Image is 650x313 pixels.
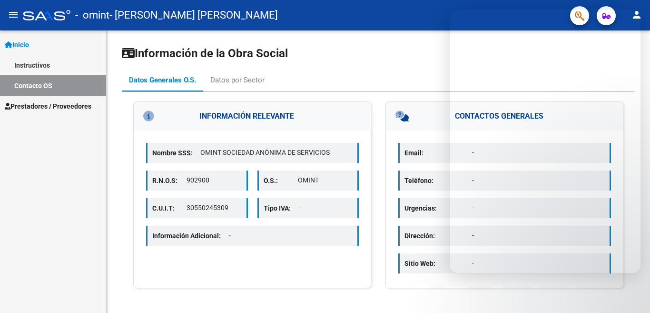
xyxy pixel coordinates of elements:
[618,281,640,303] iframe: Intercom live chat
[386,102,623,131] h3: CONTACTOS GENERALES
[210,75,265,85] div: Datos por Sector
[129,75,196,85] div: Datos Generales O.S.
[404,258,472,269] p: Sitio Web:
[404,203,472,213] p: Urgencias:
[298,175,353,185] p: OMINT
[109,5,278,26] span: - [PERSON_NAME] [PERSON_NAME]
[264,203,298,213] p: Tipo IVA:
[404,175,472,186] p: Teléfono:
[298,203,353,213] p: -
[5,40,29,50] span: Inicio
[152,175,187,186] p: R.N.O.S:
[404,231,472,241] p: Dirección:
[200,148,353,158] p: OMINT SOCIEDAD ANÓNIMA DE SERVICIOS
[152,148,200,158] p: Nombre SSS:
[5,101,91,111] span: Prestadores / Proveedores
[152,203,187,213] p: C.U.I.T:
[75,5,109,26] span: - omint
[228,232,231,240] span: -
[122,46,635,61] h1: Información de la Obra Social
[152,231,239,241] p: Información Adicional:
[8,9,19,20] mat-icon: menu
[264,175,298,186] p: O.S.:
[187,203,241,213] p: 30550245309
[404,148,472,158] p: Email:
[187,175,241,185] p: 902900
[134,102,371,131] h3: INFORMACIÓN RELEVANTE
[450,10,640,273] iframe: Intercom live chat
